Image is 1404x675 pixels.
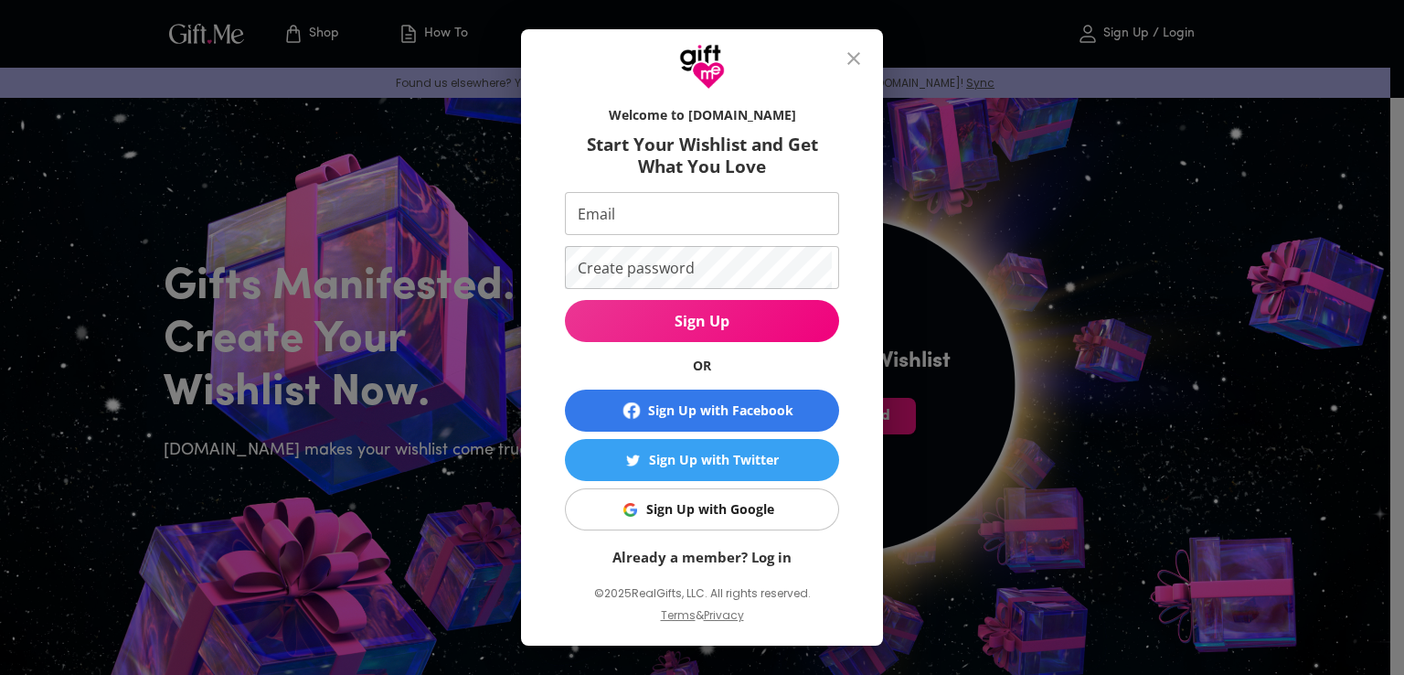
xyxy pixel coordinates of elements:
button: Sign Up with GoogleSign Up with Google [565,488,839,530]
img: Sign Up with Google [623,503,637,517]
button: close [832,37,876,80]
span: Sign Up [565,311,839,331]
button: Sign Up [565,300,839,342]
div: Sign Up with Google [646,499,774,520]
a: Privacy [704,607,744,623]
img: Sign Up with Twitter [626,454,640,467]
div: Sign Up with Twitter [649,450,779,470]
h6: Start Your Wishlist and Get What You Love [565,134,839,177]
p: © 2025 RealGifts, LLC. All rights reserved. [565,582,839,605]
button: Sign Up with Facebook [565,390,839,432]
img: GiftMe Logo [679,44,725,90]
p: & [696,605,704,640]
a: Already a member? Log in [612,548,792,566]
h6: OR [565,357,839,375]
a: Terms [661,607,696,623]
h6: Welcome to [DOMAIN_NAME] [565,106,839,124]
div: Sign Up with Facebook [648,401,793,421]
button: Sign Up with TwitterSign Up with Twitter [565,439,839,481]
